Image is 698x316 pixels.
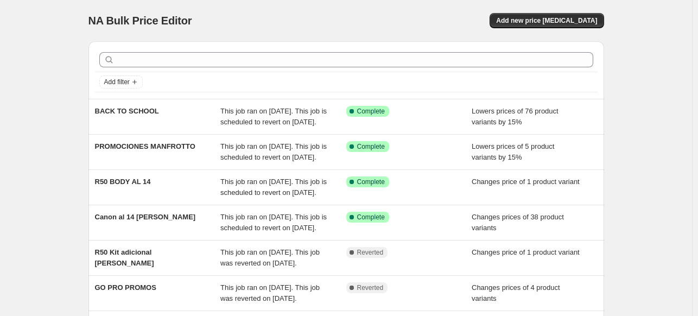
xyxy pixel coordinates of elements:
[472,142,554,161] span: Lowers prices of 5 product variants by 15%
[220,142,327,161] span: This job ran on [DATE]. This job is scheduled to revert on [DATE].
[357,107,385,116] span: Complete
[95,248,154,267] span: R50 Kit adicional [PERSON_NAME]
[220,107,327,126] span: This job ran on [DATE]. This job is scheduled to revert on [DATE].
[472,213,564,232] span: Changes prices of 38 product variants
[472,107,559,126] span: Lowers prices of 76 product variants by 15%
[357,248,384,257] span: Reverted
[472,248,580,256] span: Changes price of 1 product variant
[99,75,143,89] button: Add filter
[472,178,580,186] span: Changes price of 1 product variant
[95,283,156,292] span: GO PRO PROMOS
[95,107,159,115] span: BACK TO SCHOOL
[220,178,327,197] span: This job ran on [DATE]. This job is scheduled to revert on [DATE].
[220,248,320,267] span: This job ran on [DATE]. This job was reverted on [DATE].
[104,78,130,86] span: Add filter
[496,16,597,25] span: Add new price [MEDICAL_DATA]
[490,13,604,28] button: Add new price [MEDICAL_DATA]
[220,213,327,232] span: This job ran on [DATE]. This job is scheduled to revert on [DATE].
[357,142,385,151] span: Complete
[95,178,151,186] span: R50 BODY AL 14
[357,178,385,186] span: Complete
[88,15,192,27] span: NA Bulk Price Editor
[472,283,560,302] span: Changes prices of 4 product variants
[95,213,196,221] span: Canon al 14 [PERSON_NAME]
[357,283,384,292] span: Reverted
[357,213,385,222] span: Complete
[95,142,195,150] span: PROMOCIONES MANFROTTO
[220,283,320,302] span: This job ran on [DATE]. This job was reverted on [DATE].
